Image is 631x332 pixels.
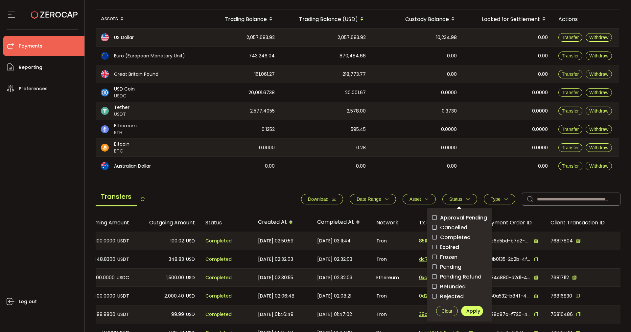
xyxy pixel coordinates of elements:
div: Created At [253,217,312,228]
span: 2,577.4055 [250,107,275,115]
button: Withdraw [586,70,612,78]
span: Australian Dollar [114,163,151,170]
span: 0.00 [538,71,548,78]
span: 0.0000 [259,144,275,152]
span: USDT [114,111,129,118]
span: Clear [441,308,452,314]
div: Incoming Amount [69,219,134,226]
span: 1,500.0000 [91,274,115,281]
span: USDT [117,237,129,245]
div: Actions [553,15,619,23]
span: Ethereum [114,122,137,129]
span: Withdraw [589,72,608,77]
span: Withdraw [589,53,608,58]
span: 2650a532-b84f-46c9-a649-6139e1752c2c [485,293,531,300]
span: Transfer [562,53,579,58]
span: 2,057,693.92 [246,34,275,41]
div: Ethereum [371,269,414,286]
span: 0.00 [538,162,548,170]
span: 0.1252 [262,126,275,133]
span: 20,001.67 [345,89,366,96]
span: Transfer [562,127,579,132]
span: Completed [205,237,232,245]
span: 0.0000 [441,144,457,152]
button: Type [484,194,515,204]
span: Cancelled [437,224,467,231]
div: Trading Balance [198,13,280,25]
span: 0.00 [538,52,548,60]
span: 0xc6ac39bdb592351ea78c28e766f04406e22c4beee1b17bc728d0ca1282a92767 [419,274,465,281]
button: Withdraw [586,33,612,42]
span: 8518447ae49e81fcf8962865875948f8760ef3b63473f7dc615f421851733c76 [419,238,465,244]
div: Status [200,219,253,226]
span: Completed [437,234,471,240]
div: Completed At [312,217,371,228]
span: 0.0000 [532,144,548,152]
span: 0.00 [538,34,548,41]
span: Date Range [357,197,381,202]
div: Client Transaction ID [545,219,621,226]
span: Transfer [562,72,579,77]
span: Withdraw [589,108,608,114]
button: Clear [436,306,458,316]
span: 99.9800 [97,311,115,318]
span: USDC [117,274,129,281]
img: btc_portfolio.svg [101,144,109,152]
span: USDT [117,256,129,263]
span: Status [449,197,462,202]
div: Tx Hash [414,219,479,226]
button: Transfer [558,70,583,78]
span: Tether [114,104,129,111]
div: Custody Balance [371,13,462,25]
span: 0.0000 [441,89,457,96]
span: 76816486 [550,311,573,318]
div: Network [371,219,414,226]
span: Asset [409,197,421,202]
span: Transfer [562,145,579,150]
button: Date Range [350,194,396,204]
button: Download [301,194,343,204]
span: 100.02 [170,237,184,245]
span: 743,246.04 [249,52,275,60]
span: Preferences [19,84,48,93]
span: USD [186,256,195,263]
span: 2,000.40 [164,292,184,300]
img: eth_portfolio.svg [101,125,109,133]
span: 0.00 [356,162,366,170]
span: Euro (European Monetary Unit) [114,52,185,59]
span: 7eb6d5bd-b7d2-445b-a74c-7a7eea19903a [485,238,531,244]
span: Withdraw [589,35,608,40]
span: 0.0000 [532,107,548,115]
span: 0.00 [447,71,457,78]
span: 0d23e7f1ccd034f9f6b6cd4507bf485bb5879411555f5712b8f759f02bcb142e [419,293,465,300]
div: checkbox-group [432,214,487,301]
span: USDT [117,311,129,318]
span: [DATE] 02:06:48 [258,292,294,300]
span: 8698c87a-f720-4140-8e11-5d0718702720 [485,311,531,318]
button: Transfer [558,52,583,60]
span: Reporting [19,63,42,72]
div: Tron [371,287,414,305]
button: Transfer [558,88,583,97]
span: [DATE] 02:30:55 [258,274,293,281]
div: Tron [371,232,414,250]
span: 870,484.66 [339,52,366,60]
span: 0.0000 [441,126,457,133]
span: 20,001.6738 [248,89,275,96]
span: Apply [466,308,480,314]
span: Transfer [562,163,579,169]
span: USD [186,237,195,245]
span: Completed [205,311,232,318]
button: Transfer [558,107,583,115]
span: 99.99 [171,311,184,318]
span: 76816830 [550,293,572,300]
span: [DATE] 02:32:03 [317,256,352,263]
span: USD [186,292,195,300]
span: dc7c656efdd9ed67d811cccab4732822596e4ca9dfc762b9e212c2bd66e67a67 [419,256,465,263]
span: 161,061.27 [254,71,275,78]
button: Withdraw [586,143,612,152]
span: 2,057,693.92 [338,34,366,41]
span: [DATE] 01:47:02 [317,311,352,318]
button: Asset [403,194,436,204]
span: 2,000.0000 [90,292,115,300]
